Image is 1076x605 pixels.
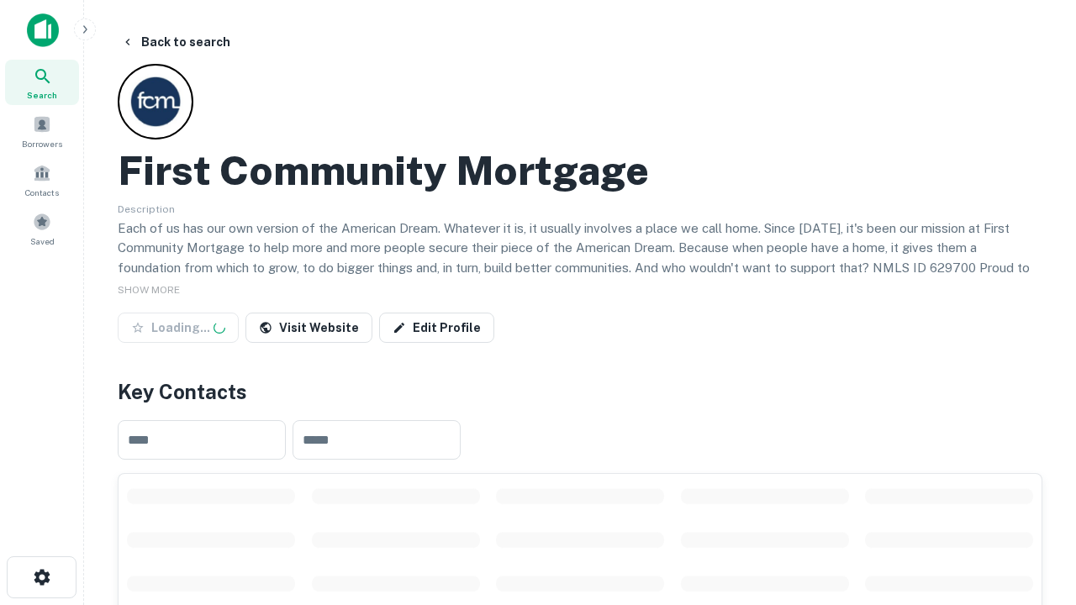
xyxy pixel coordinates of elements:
a: Visit Website [245,313,372,343]
span: Borrowers [22,137,62,150]
img: capitalize-icon.png [27,13,59,47]
h2: First Community Mortgage [118,146,649,195]
span: Search [27,88,57,102]
span: SHOW MORE [118,284,180,296]
a: Edit Profile [379,313,494,343]
a: Contacts [5,157,79,203]
button: Back to search [114,27,237,57]
p: Each of us has our own version of the American Dream. Whatever it is, it usually involves a place... [118,218,1042,297]
span: Contacts [25,186,59,199]
a: Borrowers [5,108,79,154]
a: Search [5,60,79,105]
span: Saved [30,234,55,248]
iframe: Chat Widget [992,471,1076,551]
a: Saved [5,206,79,251]
h4: Key Contacts [118,376,1042,407]
span: Description [118,203,175,215]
